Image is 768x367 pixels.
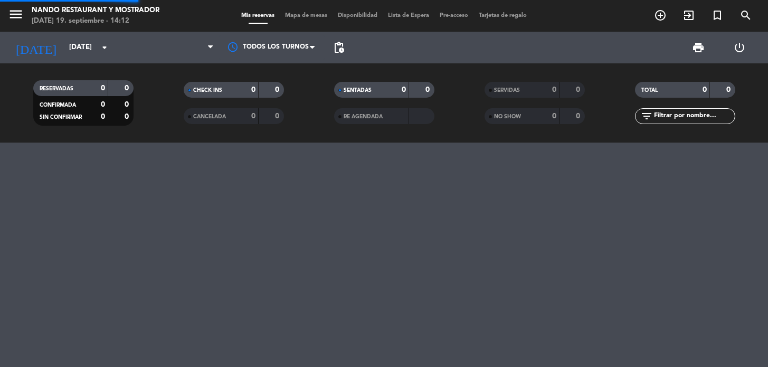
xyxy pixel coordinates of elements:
strong: 0 [552,86,556,93]
span: Mapa de mesas [280,13,333,18]
i: arrow_drop_down [98,41,111,54]
strong: 0 [101,84,105,92]
i: power_settings_new [733,41,746,54]
i: search [739,9,752,22]
i: menu [8,6,24,22]
input: Filtrar por nombre... [653,110,735,122]
div: Nando Restaurant y Mostrador [32,5,159,16]
span: Pre-acceso [434,13,473,18]
span: NO SHOW [494,114,521,119]
strong: 0 [101,101,105,108]
strong: 0 [275,112,281,120]
div: [DATE] 19. septiembre - 14:12 [32,16,159,26]
div: LOG OUT [719,32,760,63]
span: RESERVADAS [40,86,73,91]
span: SIN CONFIRMAR [40,115,82,120]
strong: 0 [703,86,707,93]
span: pending_actions [333,41,345,54]
span: CONFIRMADA [40,102,76,108]
strong: 0 [125,113,131,120]
strong: 0 [726,86,733,93]
strong: 0 [251,112,255,120]
span: Lista de Espera [383,13,434,18]
strong: 0 [552,112,556,120]
i: filter_list [640,110,653,123]
span: Disponibilidad [333,13,383,18]
span: print [692,41,705,54]
strong: 0 [251,86,255,93]
span: SENTADAS [344,88,372,93]
strong: 0 [275,86,281,93]
span: Mis reservas [236,13,280,18]
strong: 0 [125,101,131,108]
strong: 0 [101,113,105,120]
strong: 0 [425,86,432,93]
strong: 0 [125,84,131,92]
span: CHECK INS [193,88,222,93]
span: Tarjetas de regalo [473,13,532,18]
button: menu [8,6,24,26]
i: [DATE] [8,36,64,59]
strong: 0 [576,86,582,93]
strong: 0 [576,112,582,120]
strong: 0 [402,86,406,93]
span: CANCELADA [193,114,226,119]
span: TOTAL [641,88,658,93]
span: RE AGENDADA [344,114,383,119]
span: SERVIDAS [494,88,520,93]
i: exit_to_app [682,9,695,22]
i: add_circle_outline [654,9,667,22]
i: turned_in_not [711,9,724,22]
